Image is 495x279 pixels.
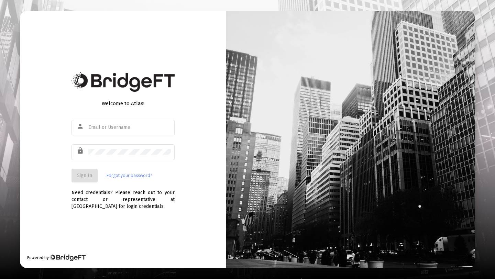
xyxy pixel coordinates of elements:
mat-icon: lock [77,147,85,155]
img: Bridge Financial Technology Logo [71,72,175,92]
div: Powered by [27,254,86,261]
div: Welcome to Atlas! [71,100,175,107]
div: Need credentials? Please reach out to your contact or representative at [GEOGRAPHIC_DATA] for log... [71,182,175,210]
mat-icon: person [77,122,85,131]
a: Forgot your password? [107,172,152,179]
input: Email or Username [88,125,171,130]
span: Sign In [77,172,92,178]
button: Sign In [71,169,98,182]
img: Bridge Financial Technology Logo [49,254,86,261]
